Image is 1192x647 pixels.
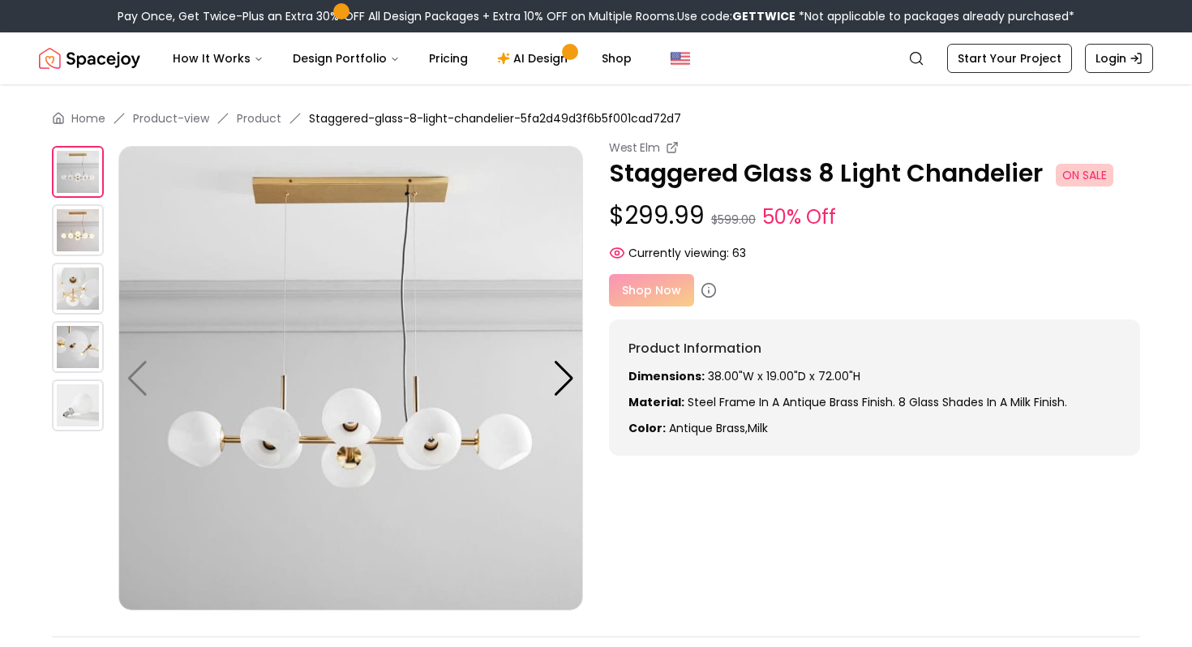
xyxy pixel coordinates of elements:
span: ON SALE [1056,164,1113,186]
small: West Elm [609,139,659,156]
a: AI Design [484,42,585,75]
nav: Global [39,32,1153,84]
nav: breadcrumb [52,110,1140,126]
img: Spacejoy Logo [39,42,140,75]
img: https://storage.googleapis.com/spacejoy-main/assets/5fa2d49d3f6b5f001cad72d7/product_2_ehobgo0e5j58 [52,263,104,315]
p: 38.00"W x 19.00"D x 72.00"H [628,368,1121,384]
p: $299.99 [609,201,1140,232]
span: Steel frame in a Antique Brass finish. 8 glass shades in a Milk finish. [688,394,1067,410]
a: Shop [589,42,645,75]
span: Use code: [677,8,795,24]
b: GETTWICE [732,8,795,24]
nav: Main [160,42,645,75]
span: antique brass , [669,420,748,436]
span: *Not applicable to packages already purchased* [795,8,1074,24]
img: https://storage.googleapis.com/spacejoy-main/assets/5fa2d49d3f6b5f001cad72d7/product_3_gnp0l378049c [52,321,104,373]
small: 50% Off [762,203,836,232]
span: Staggered-glass-8-light-chandelier-5fa2d49d3f6b5f001cad72d7 [309,110,681,126]
a: Pricing [416,42,481,75]
img: https://storage.googleapis.com/spacejoy-main/assets/5fa2d49d3f6b5f001cad72d7/product_1_b7m1n2dbo4nb [52,204,104,256]
a: Spacejoy [39,42,140,75]
strong: Material: [628,394,684,410]
strong: Color: [628,420,666,436]
a: Product [237,110,281,126]
img: https://storage.googleapis.com/spacejoy-main/assets/5fa2d49d3f6b5f001cad72d7/product_1_b7m1n2dbo4nb [583,146,1048,611]
span: milk [748,420,768,436]
a: Product-view [133,110,209,126]
img: United States [671,49,690,68]
a: Start Your Project [947,44,1072,73]
small: $599.00 [711,212,756,228]
strong: Dimensions: [628,368,705,384]
a: Home [71,110,105,126]
span: 63 [732,245,746,261]
div: Pay Once, Get Twice-Plus an Extra 30% OFF All Design Packages + Extra 10% OFF on Multiple Rooms. [118,8,1074,24]
h6: Product Information [628,339,1121,358]
span: Currently viewing: [628,245,729,261]
a: Login [1085,44,1153,73]
img: https://storage.googleapis.com/spacejoy-main/assets/5fa2d49d3f6b5f001cad72d7/product_0_fl0lba6ndjl [52,146,104,198]
img: https://storage.googleapis.com/spacejoy-main/assets/5fa2d49d3f6b5f001cad72d7/product_4_5i279idij2e2 [52,379,104,431]
img: https://storage.googleapis.com/spacejoy-main/assets/5fa2d49d3f6b5f001cad72d7/product_0_fl0lba6ndjl [118,146,583,611]
button: How It Works [160,42,277,75]
button: Design Portfolio [280,42,413,75]
p: Staggered Glass 8 Light Chandelier [609,159,1140,188]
